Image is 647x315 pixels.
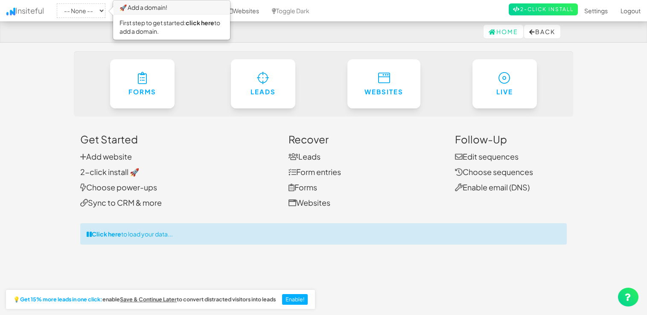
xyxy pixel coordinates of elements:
a: Forms [289,182,317,192]
a: 2-click install 🚀 [80,167,139,177]
h2: 💡 enable to convert distracted visitors into leads [13,297,276,303]
a: Leads [231,59,296,108]
a: Leads [289,152,321,161]
button: Back [524,25,560,38]
div: to load your data... [80,223,567,245]
h6: Forms [127,88,158,96]
a: Forms [110,59,175,108]
strong: Get 15% more leads in one click: [20,297,102,303]
h6: Leads [248,88,279,96]
h6: Live [490,88,520,96]
a: Choose sequences [455,167,533,177]
u: Save & Continue Later [120,296,177,303]
button: Enable! [282,294,308,305]
a: Websites [347,59,420,108]
a: Live [472,59,537,108]
h3: 🚀 Add a domain! [114,1,230,15]
strong: Click here [92,230,121,238]
div: First step to get started: to add a domain. [114,15,230,39]
h3: Get Started [80,134,276,145]
a: Sync to CRM & more [80,198,162,207]
a: Form entries [289,167,341,177]
a: 2-Click Install [509,3,578,15]
a: Enable email (DNS) [455,182,530,192]
h6: Websites [364,88,403,96]
a: Home [484,25,523,38]
a: Save & Continue Later [120,297,177,303]
a: Add website [80,152,132,161]
a: Websites [289,198,330,207]
a: click here [186,19,214,26]
img: icon.png [6,8,15,15]
a: Edit sequences [455,152,519,161]
a: Choose power-ups [80,182,157,192]
h3: Recover [289,134,442,145]
h3: Follow-Up [455,134,567,145]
